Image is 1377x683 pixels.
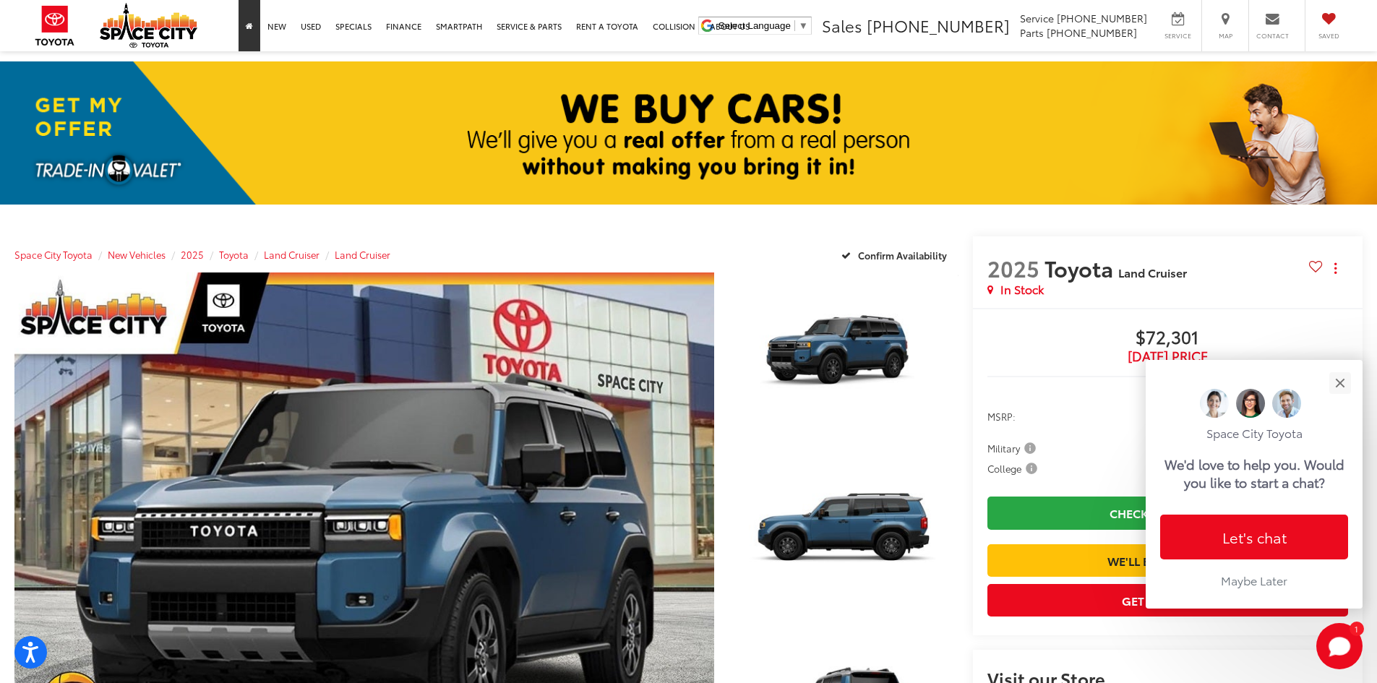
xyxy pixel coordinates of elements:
[181,248,204,261] a: 2025
[987,349,1348,364] span: [DATE] Price
[727,450,960,624] img: 2025 Toyota Land Cruiser Land Cruiser
[1316,623,1363,669] svg: Start Chat
[987,544,1348,577] a: We'll Buy Your Car
[730,452,958,623] a: Expand Photo 2
[1160,425,1348,441] p: Space City Toyota
[1160,567,1348,594] button: Maybe Later
[1323,256,1348,281] button: Actions
[718,20,808,31] a: Select Language​
[1118,264,1187,280] span: Land Cruiser
[335,248,390,261] a: Land Cruiser
[264,248,319,261] a: Land Cruiser
[987,497,1348,529] a: Check Availability
[987,252,1039,283] span: 2025
[1020,11,1054,25] span: Service
[987,327,1348,349] span: $72,301
[1146,360,1363,609] div: CloseSpace City ToyotaWe'd love to help you. Would you like to start a chat?Let's chatMaybe Later
[1324,367,1355,398] button: Close
[730,272,958,444] a: Expand Photo 1
[14,248,93,261] a: Space City Toyota
[794,20,795,31] span: ​
[987,441,1041,455] button: Military
[987,461,1042,476] button: College
[1316,623,1363,669] button: Toggle Chat Window
[1256,31,1289,40] span: Contact
[858,249,947,262] span: Confirm Availability
[833,242,958,267] button: Confirm Availability
[1047,25,1137,40] span: [PHONE_NUMBER]
[1334,262,1337,274] span: dropdown dots
[1044,252,1118,283] span: Toyota
[867,14,1010,37] span: [PHONE_NUMBER]
[1313,31,1344,40] span: Saved
[1020,25,1044,40] span: Parts
[718,20,791,31] span: Select Language
[1000,281,1044,298] span: In Stock
[1057,11,1147,25] span: [PHONE_NUMBER]
[799,20,808,31] span: ▼
[727,271,960,445] img: 2025 Toyota Land Cruiser Land Cruiser
[822,14,862,37] span: Sales
[1209,31,1241,40] span: Map
[219,248,249,261] a: Toyota
[100,3,197,48] img: Space City Toyota
[987,441,1039,455] span: Military
[108,248,166,261] a: New Vehicles
[1162,31,1194,40] span: Service
[987,584,1348,617] button: Get Price Now
[1164,455,1344,491] p: We'd love to help you. Would you like to start a chat?
[1160,515,1348,559] button: Let's chat
[987,461,1040,476] span: College
[987,409,1016,424] span: MSRP:
[1355,625,1358,632] span: 1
